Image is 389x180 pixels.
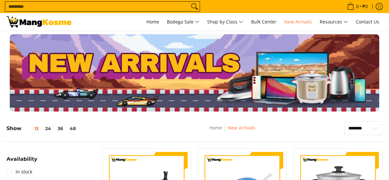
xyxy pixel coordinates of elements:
a: Bodega Sale [164,13,203,31]
button: 12 [21,126,42,131]
h5: Show [7,125,79,132]
span: Contact Us [356,19,379,25]
button: 48 [66,126,79,131]
a: New Arrivals [281,13,315,31]
a: Home [209,125,222,131]
span: ₱0 [361,4,369,9]
button: Search [189,2,200,11]
button: 36 [54,126,66,131]
summary: Open [7,157,37,167]
span: Availability [7,157,37,162]
span: New Arrivals [284,19,312,25]
a: Contact Us [353,13,382,31]
img: New Arrivals: Fresh Release from The Premium Brands l Mang Kosme | Page 2 [7,16,72,27]
span: Shop by Class [207,18,243,26]
button: 24 [42,126,54,131]
span: Bulk Center [251,19,276,25]
nav: Main Menu [78,13,382,31]
span: • [345,3,370,10]
a: Resources [316,13,351,31]
span: 0 [355,4,360,9]
a: Shop by Class [204,13,247,31]
span: Resources [320,18,348,26]
span: Bodega Sale [167,18,199,26]
a: Home [143,13,162,31]
a: New Arrivals [228,125,255,131]
a: Bulk Center [248,13,280,31]
span: Home [146,19,159,25]
a: In stock [7,167,32,177]
nav: Breadcrumbs [167,124,298,139]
